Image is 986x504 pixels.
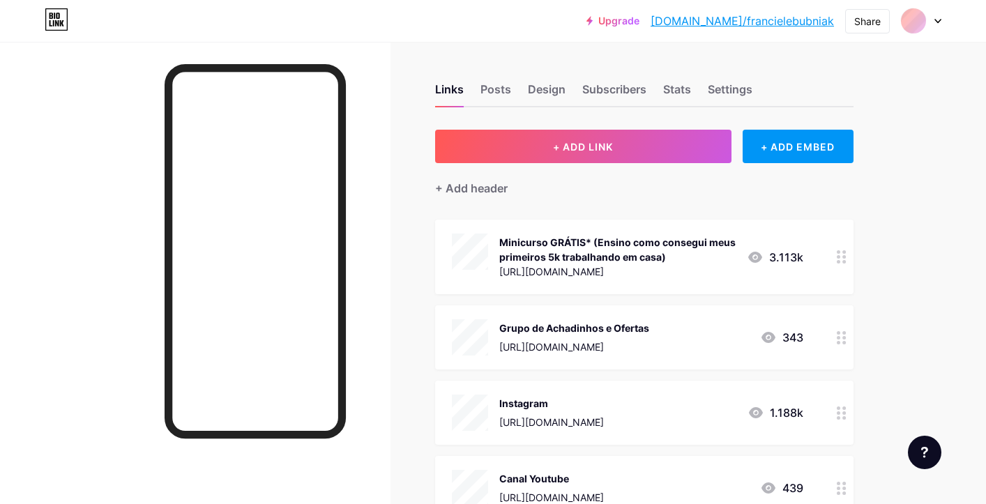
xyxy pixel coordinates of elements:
div: Settings [708,81,752,106]
div: [URL][DOMAIN_NAME] [499,415,604,429]
div: Subscribers [582,81,646,106]
div: Links [435,81,464,106]
div: Minicurso GRÁTIS* (Ensino como consegui meus primeiros 5k trabalhando em casa) [499,235,736,264]
div: + Add header [435,180,508,197]
div: Posts [480,81,511,106]
div: [URL][DOMAIN_NAME] [499,264,736,279]
a: [DOMAIN_NAME]/francielebubniak [651,13,834,29]
div: Share [854,14,881,29]
button: + ADD LINK [435,130,731,163]
div: Stats [663,81,691,106]
a: Upgrade [586,15,639,26]
div: 1.188k [748,404,803,421]
span: + ADD LINK [553,141,613,153]
div: 3.113k [747,249,803,266]
div: + ADD EMBED [743,130,854,163]
div: Grupo de Achadinhos e Ofertas [499,321,649,335]
div: Canal Youtube [499,471,604,486]
div: 343 [760,329,803,346]
div: 439 [760,480,803,496]
div: Instagram [499,396,604,411]
div: [URL][DOMAIN_NAME] [499,339,649,354]
div: Design [528,81,566,106]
